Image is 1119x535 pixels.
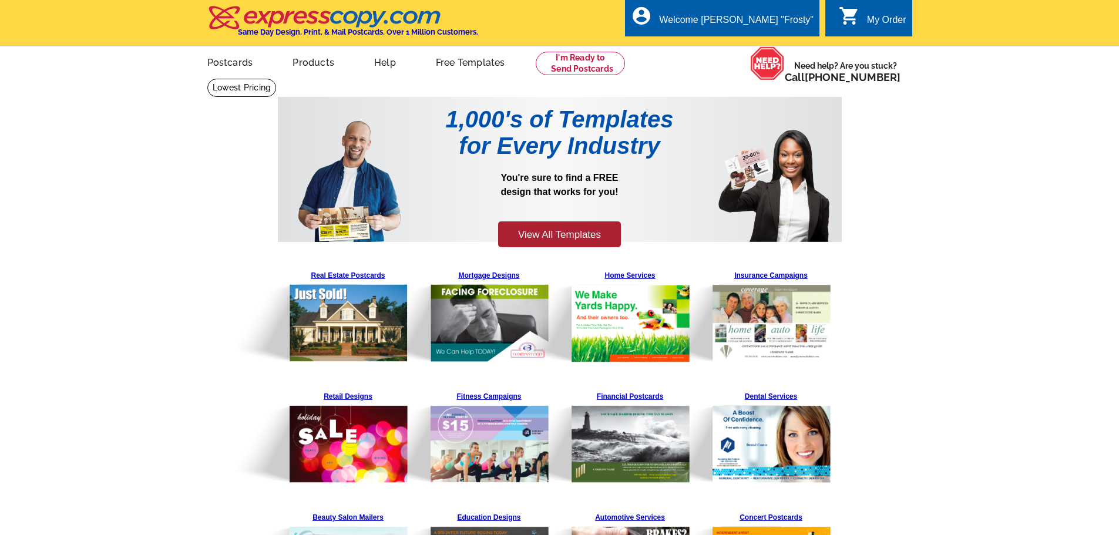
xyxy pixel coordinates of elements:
span: Need help? Are you stuck? [785,60,906,83]
a: View All Templates [498,221,621,248]
img: Pre-Template-Landing%20Page_v1_Insurance.png [653,266,832,362]
a: [PHONE_NUMBER] [805,71,900,83]
img: Pre-Template-Landing%20Page_v1_Woman.png [718,106,829,242]
a: Insurance Campaigns [710,266,833,362]
img: Pre-Template-Landing%20Page_v1_Financial.png [512,387,691,483]
span: Call [785,71,900,83]
img: Pre-Template-Landing%20Page_v1_Man.png [298,106,401,242]
a: Mortgage Designs [428,266,551,363]
a: Home Services [569,266,692,362]
a: Help [355,48,415,75]
div: Welcome [PERSON_NAME] "Frosty" [659,15,814,31]
i: account_circle [631,5,652,26]
img: Pre-Template-Landing%20Page_v1_Dental.png [653,387,832,484]
a: Fitness Campaigns [428,387,551,483]
img: Pre-Template-Landing%20Page_v1_Home%20Services.png [512,266,691,362]
a: Retail Designs [287,387,410,483]
h1: 1,000's of Templates for Every Industry [419,106,701,159]
a: Same Day Design, Print, & Mail Postcards. Over 1 Million Customers. [207,14,478,36]
img: Pre-Template-Landing%20Page_v1_Retail.png [230,387,409,483]
p: You're sure to find a FREE design that works for you! [419,171,701,220]
a: Postcards [189,48,272,75]
img: Pre-Template-Landing%20Page_v1_Mortgage.png [371,266,550,363]
div: My Order [867,15,906,31]
a: Financial Postcards [569,387,692,483]
h4: Same Day Design, Print, & Mail Postcards. Over 1 Million Customers. [238,28,478,36]
a: Dental Services [710,387,833,484]
i: shopping_cart [839,5,860,26]
img: Pre-Template-Landing%20Page_v1_Real%20Estate.png [230,266,409,362]
img: help [750,46,785,80]
img: Pre-Template-Landing%20Page_v1_Fitness.png [371,387,550,483]
a: Real Estate Postcards [287,266,410,362]
a: Free Templates [417,48,524,75]
a: Products [274,48,353,75]
a: shopping_cart My Order [839,13,906,28]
